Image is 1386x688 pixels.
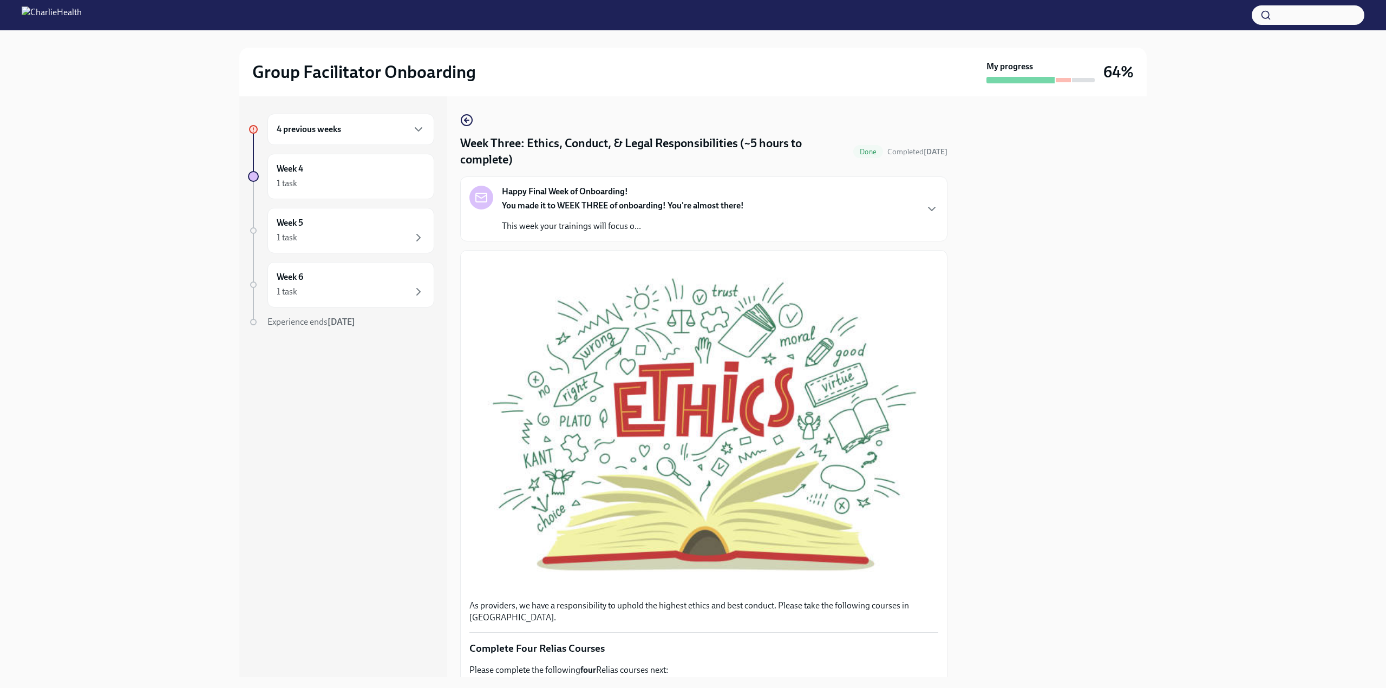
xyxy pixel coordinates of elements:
[277,178,297,189] div: 1 task
[469,641,938,656] p: Complete Four Relias Courses
[248,262,434,307] a: Week 61 task
[328,317,355,327] strong: [DATE]
[267,114,434,145] div: 4 previous weeks
[277,123,341,135] h6: 4 previous weeks
[248,154,434,199] a: Week 41 task
[502,186,628,198] strong: Happy Final Week of Onboarding!
[277,271,303,283] h6: Week 6
[1103,62,1134,82] h3: 64%
[887,147,947,156] span: Completed
[277,217,303,229] h6: Week 5
[924,147,947,156] strong: [DATE]
[248,208,434,253] a: Week 51 task
[277,286,297,298] div: 1 task
[986,61,1033,73] strong: My progress
[502,220,744,232] p: This week your trainings will focus o...
[460,135,849,168] h4: Week Three: Ethics, Conduct, & Legal Responsibilities (~5 hours to complete)
[469,664,938,676] p: Please complete the following Relias courses next:
[469,259,938,591] button: Zoom image
[502,200,744,211] strong: You made it to WEEK THREE of onboarding! You're almost there!
[277,232,297,244] div: 1 task
[22,6,82,24] img: CharlieHealth
[887,147,947,157] span: September 29th, 2025 19:25
[277,163,303,175] h6: Week 4
[267,317,355,327] span: Experience ends
[853,148,883,156] span: Done
[580,665,596,675] strong: four
[252,61,476,83] h2: Group Facilitator Onboarding
[469,600,938,624] p: As providers, we have a responsibility to uphold the highest ethics and best conduct. Please take...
